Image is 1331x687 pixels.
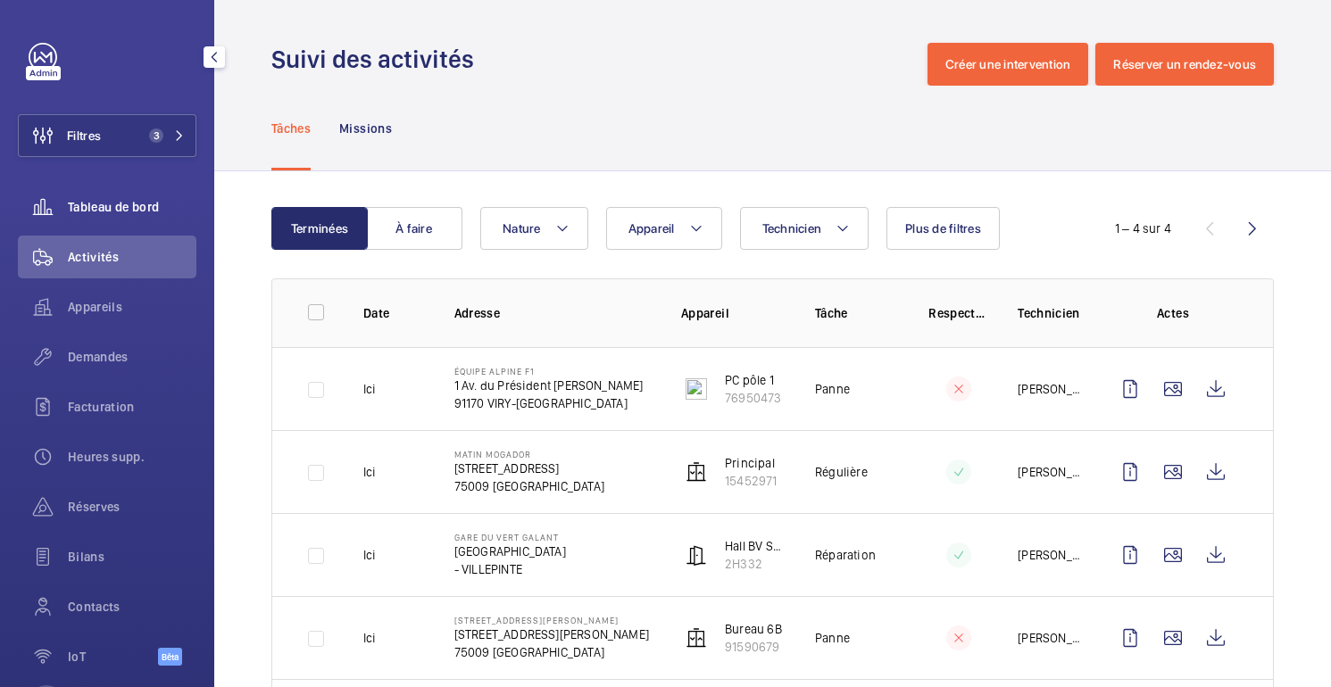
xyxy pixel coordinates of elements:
font: [STREET_ADDRESS][PERSON_NAME] [454,615,619,625]
font: Gare du Vert Galant [454,532,559,542]
font: [STREET_ADDRESS][PERSON_NAME] [454,627,649,641]
img: automatic_door.svg [686,544,707,566]
font: 2H332 [725,557,762,571]
font: 91590679 [725,640,779,654]
font: Réparation [815,548,876,562]
font: 75009 [GEOGRAPHIC_DATA] [454,479,604,493]
button: Appareil [606,207,722,250]
font: Ici [363,631,377,645]
font: Facturation [68,400,135,414]
font: Demandes [68,350,129,364]
font: Principal [725,456,775,470]
button: Technicien [740,207,869,250]
font: Régulière [815,465,868,479]
button: Plus de filtres [886,207,1000,250]
font: Bêta [162,651,179,662]
font: Réserver un rendez-vous [1113,57,1256,71]
button: Filtres3 [18,114,196,157]
font: 1 Av. du Président [PERSON_NAME] [454,378,644,393]
font: Ici [363,548,377,562]
img: elevator.svg [686,461,707,483]
font: Adresse [454,306,500,320]
font: Ici [363,382,377,396]
button: À faire [366,207,462,250]
font: 3 [154,129,160,142]
img: elevator.svg [686,627,707,649]
button: Nature [480,207,588,250]
font: Tâche [815,306,848,320]
font: Plus de filtres [905,221,981,236]
button: Terminées [271,207,368,250]
font: Heures supp. [68,450,145,464]
font: Hall BV SPP côté quais [725,539,848,553]
font: IoT [68,650,86,664]
font: Créer une intervention [945,57,1071,71]
button: Créer une intervention [928,43,1089,86]
font: Appareils [68,300,122,314]
font: Date [363,306,389,320]
font: [PERSON_NAME] [1018,465,1107,479]
font: 75009 [GEOGRAPHIC_DATA] [454,645,604,659]
font: 76950473 [725,391,781,405]
font: Contacts [68,600,121,614]
font: Filtres [67,128,101,143]
font: [GEOGRAPHIC_DATA] [454,544,566,559]
font: [STREET_ADDRESS] [454,461,560,476]
font: Nature [503,221,541,236]
font: Tableau de bord [68,200,159,214]
font: 1 – 4 sur 4 [1115,221,1171,236]
font: Réserves [68,500,121,514]
font: PC pôle 1 [725,373,774,387]
font: [PERSON_NAME] [1018,631,1107,645]
font: [PERSON_NAME] [1018,382,1107,396]
font: Activités [68,250,119,264]
font: 91170 VIRY-[GEOGRAPHIC_DATA] [454,396,628,410]
font: Actes [1157,306,1189,320]
font: Appareil [628,221,675,236]
font: Ici [363,465,377,479]
font: À faire [395,221,432,236]
font: Appareil [681,306,729,320]
font: Missions [339,121,392,136]
font: Technicien [1018,306,1080,320]
font: Bureau 6B [725,622,782,636]
font: Panne [815,631,850,645]
font: Respecter le délai [928,306,1031,320]
font: Tâches [271,121,311,136]
font: [PERSON_NAME] [1018,548,1107,562]
font: Matin Mogador [454,449,531,459]
font: Bilans [68,550,104,564]
font: Terminées [291,221,348,236]
font: Suivi des activités [271,44,474,74]
font: Technicien [762,221,822,236]
font: 15452971 [725,474,777,488]
font: Panne [815,382,850,396]
font: Équipe Alpine F1 [454,366,535,377]
font: - VILLEPINTE [454,562,522,576]
button: Réserver un rendez-vous [1095,43,1274,86]
img: sliding_gate.svg [686,378,707,400]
